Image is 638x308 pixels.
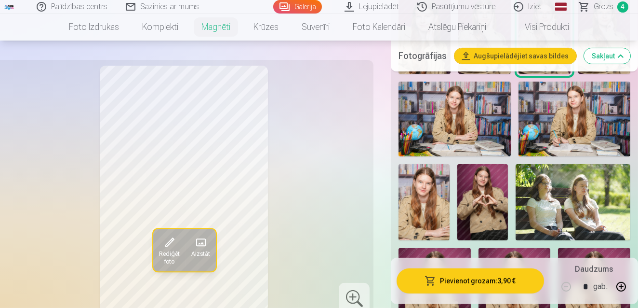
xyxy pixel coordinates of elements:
span: Rediģēt foto [159,251,180,266]
button: Sakļaut [584,48,630,64]
a: Suvenīri [290,14,341,41]
h5: Daudzums [575,264,613,275]
button: Rediģēt foto [153,229,186,272]
button: Augšupielādējiet savas bildes [454,48,576,64]
h5: Fotogrāfijas [399,49,447,63]
a: Foto kalendāri [341,14,417,41]
button: Aizstāt [186,229,216,272]
img: /fa1 [4,4,14,10]
button: Pievienot grozam:3,90 € [397,268,544,294]
a: Komplekti [131,14,190,41]
a: Visi produkti [498,14,581,41]
a: Atslēgu piekariņi [417,14,498,41]
a: Krūzes [242,14,290,41]
span: Aizstāt [191,251,210,258]
span: Grozs [594,1,613,13]
div: gab. [593,275,608,298]
a: Foto izdrukas [57,14,131,41]
a: Magnēti [190,14,242,41]
span: 4 [617,1,628,13]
